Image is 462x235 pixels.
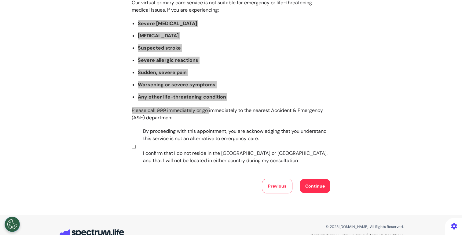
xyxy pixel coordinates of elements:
b: Worsening or severe symptoms [138,81,215,88]
label: By proceeding with this appointment, you are acknowledging that you understand this service is no... [137,128,328,164]
button: Previous [262,179,292,193]
b: Severe allergic reactions [138,57,198,63]
b: Suspected stroke [138,45,181,51]
b: Severe [MEDICAL_DATA] [138,20,197,27]
b: Sudden, severe pain [138,69,187,76]
p: Please call 999 immediately or go immediately to the nearest Accident & Emergency (A&E) department. [132,107,330,121]
button: Open Preferences [5,217,20,232]
b: [MEDICAL_DATA] [138,32,179,39]
b: Any other life-threatening condition [138,94,226,100]
button: Continue [300,179,330,193]
p: © 2025 [DOMAIN_NAME]. All Rights Reserved. [236,224,404,229]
